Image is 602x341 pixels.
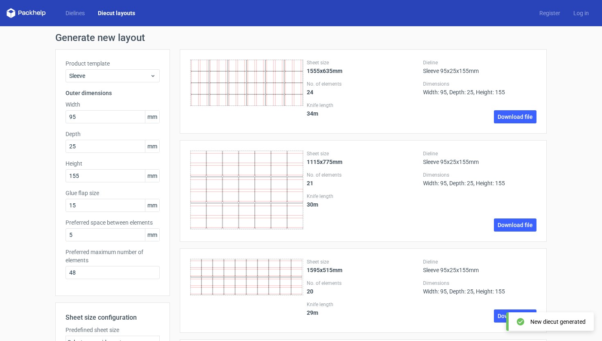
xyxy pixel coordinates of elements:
[55,33,547,43] h1: Generate new layout
[307,110,318,117] strong: 34 m
[307,280,420,286] label: No. of elements
[494,110,536,123] a: Download file
[69,72,150,80] span: Sleeve
[423,59,536,74] div: Sleeve 95x25x155mm
[145,199,159,211] span: mm
[307,89,313,95] strong: 24
[533,9,567,17] a: Register
[567,9,595,17] a: Log in
[66,313,160,323] h2: Sheet size configuration
[423,259,536,265] label: Dieline
[423,81,536,87] label: Dimensions
[494,218,536,232] a: Download file
[91,9,142,17] a: Diecut layouts
[423,150,536,165] div: Sleeve 95x25x155mm
[423,172,536,186] div: Width: 95, Depth: 25, Height: 155
[66,218,160,227] label: Preferred space between elements
[423,150,536,157] label: Dieline
[66,248,160,264] label: Preferred maximum number of elements
[66,59,160,68] label: Product template
[307,150,420,157] label: Sheet size
[307,68,342,74] strong: 1555x635mm
[145,140,159,152] span: mm
[423,280,536,295] div: Width: 95, Depth: 25, Height: 155
[307,172,420,178] label: No. of elements
[307,193,420,200] label: Knife length
[423,81,536,95] div: Width: 95, Depth: 25, Height: 155
[66,89,160,97] h3: Outer dimensions
[66,189,160,197] label: Glue flap size
[145,170,159,182] span: mm
[66,130,160,138] label: Depth
[307,201,318,208] strong: 30 m
[66,100,160,109] label: Width
[423,280,536,286] label: Dimensions
[59,9,91,17] a: Dielines
[307,102,420,109] label: Knife length
[530,318,586,326] div: New diecut generated
[423,259,536,273] div: Sleeve 95x25x155mm
[494,309,536,323] a: Download file
[423,172,536,178] label: Dimensions
[307,59,420,66] label: Sheet size
[145,229,159,241] span: mm
[423,59,536,66] label: Dieline
[66,159,160,168] label: Height
[307,180,313,186] strong: 21
[307,301,420,308] label: Knife length
[307,309,318,316] strong: 29 m
[145,111,159,123] span: mm
[66,326,160,334] label: Predefined sheet size
[307,259,420,265] label: Sheet size
[307,288,313,295] strong: 20
[307,81,420,87] label: No. of elements
[307,159,342,165] strong: 1115x775mm
[307,267,342,273] strong: 1595x515mm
